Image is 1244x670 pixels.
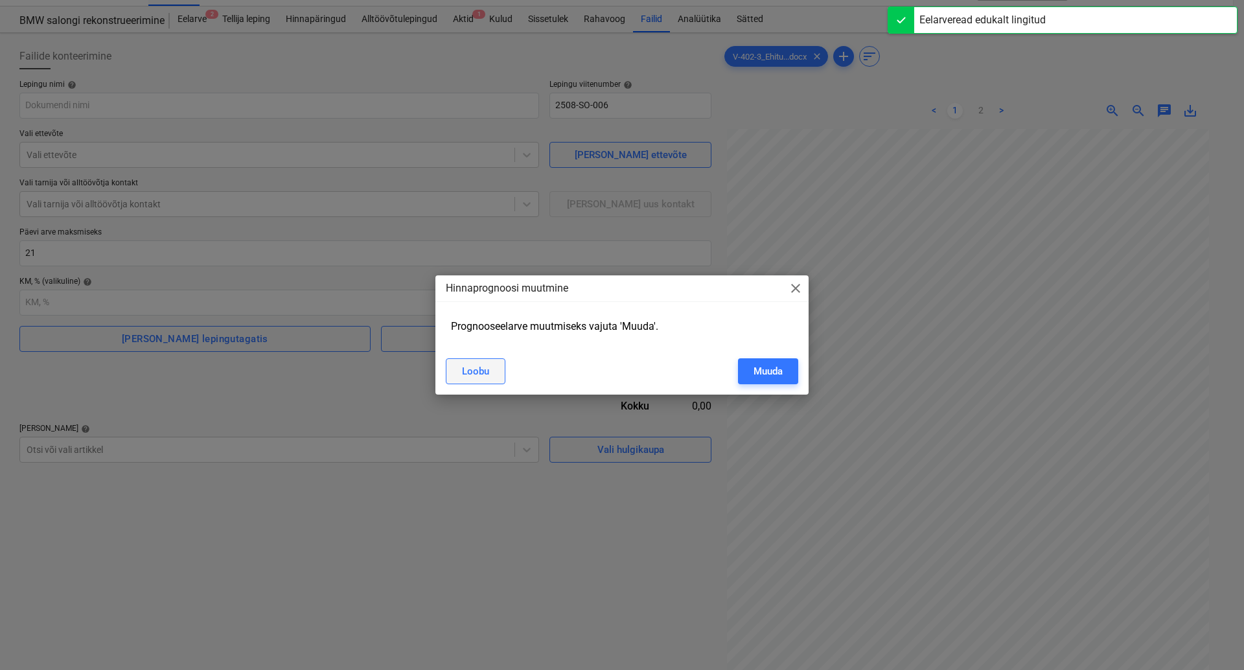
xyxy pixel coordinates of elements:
div: Muuda [754,363,783,380]
button: Muuda [738,358,798,384]
div: Loobu [462,363,489,380]
iframe: Chat Widget [1179,608,1244,670]
span: close [788,281,803,296]
p: Hinnaprognoosi muutmine [446,281,568,296]
div: Eelarveread edukalt lingitud [919,12,1046,28]
button: Loobu [446,358,505,384]
div: Prognooseelarve muutmiseks vajuta 'Muuda'. [446,315,798,338]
